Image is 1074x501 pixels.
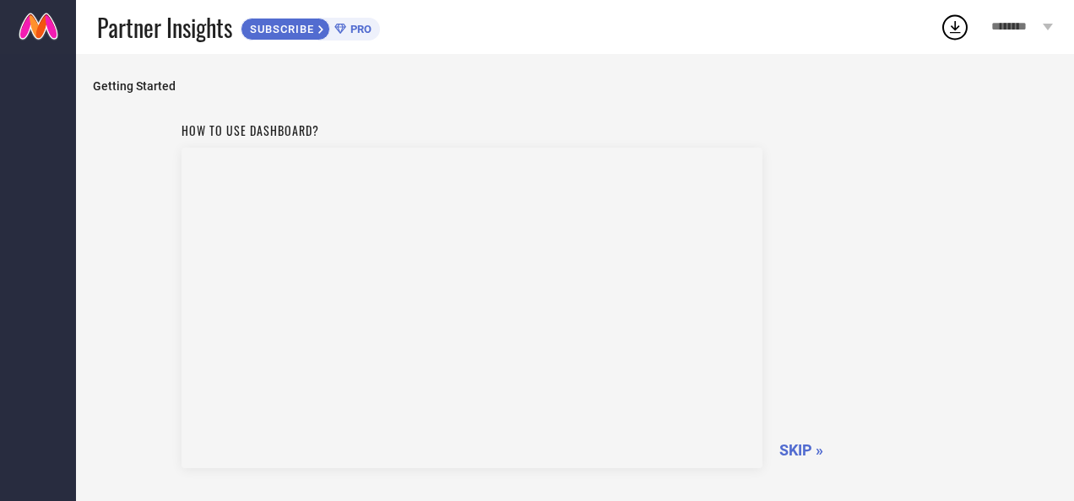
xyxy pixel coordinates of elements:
iframe: Workspace Section [182,148,762,468]
h1: How to use dashboard? [182,121,762,139]
span: SUBSCRIBE [241,23,318,35]
span: Partner Insights [97,10,232,45]
span: Getting Started [93,79,1057,93]
span: PRO [346,23,372,35]
div: Open download list [940,12,970,42]
span: SKIP » [779,441,823,459]
a: SUBSCRIBEPRO [241,13,380,40]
